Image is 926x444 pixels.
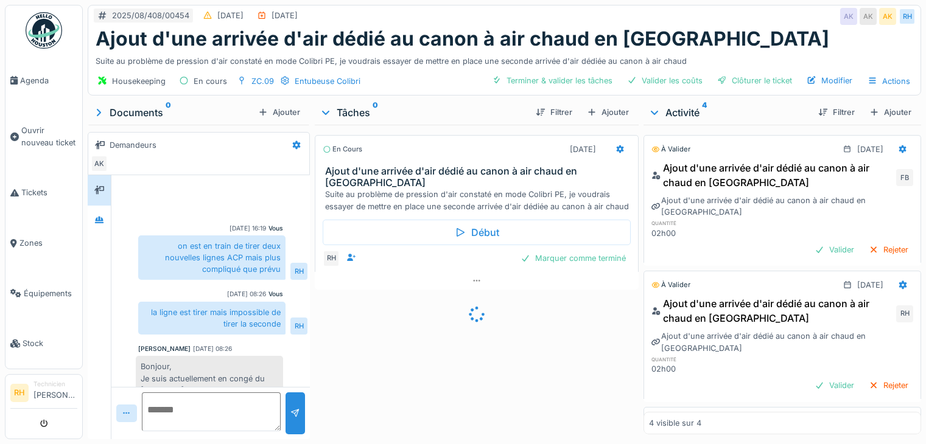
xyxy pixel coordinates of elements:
div: FB [896,169,913,186]
div: RH [290,263,307,280]
div: [DATE] [570,144,596,155]
div: Ajouter [582,104,634,120]
h3: Ajout d'une arrivée d'air dédié au canon à air chaud en [GEOGRAPHIC_DATA] [325,165,633,189]
div: [DATE] [857,279,883,291]
span: Agenda [20,75,77,86]
a: Équipements [5,268,82,319]
a: RH Technicien[PERSON_NAME] [10,380,77,409]
a: Agenda [5,55,82,106]
div: Ajouter [253,104,305,120]
div: Valider les coûts [622,72,707,89]
span: Stock [23,338,77,349]
div: Activité [648,105,808,120]
img: Badge_color-CXgf-gQk.svg [26,12,62,49]
span: Ouvrir nouveau ticket [21,125,77,148]
a: Zones [5,218,82,268]
div: Rejeter [864,377,913,394]
div: Marquer comme terminé [516,250,631,266]
div: RH [290,317,307,335]
div: 02h00 [651,227,736,239]
div: Rejeter [864,241,913,258]
div: Housekeeping [112,75,166,87]
div: Entubeuse Colibri [295,75,360,87]
div: Terminer & valider les tâches [487,72,617,89]
div: Suite au problème de pression d'air constaté en mode Colibri PE, je voudrais essayer de mettre en... [325,189,633,212]
div: [DATE] 16:19 [230,224,266,233]
li: [PERSON_NAME] [33,380,77,406]
div: Documents [93,105,253,120]
span: Zones [19,237,77,249]
li: RH [10,384,29,402]
div: [DATE] [857,144,883,155]
div: En cours [194,75,227,87]
div: Filtrer [813,104,860,120]
a: Tickets [5,168,82,218]
div: AK [860,8,877,25]
span: Équipements [24,288,77,299]
div: la ligne est tirer mais impossible de tirer la seconde [138,302,286,335]
div: RH [899,8,916,25]
div: Ajout d'une arrivée d'air dédié au canon à air chaud en [GEOGRAPHIC_DATA] [651,296,894,325]
sup: 0 [166,105,171,120]
div: Modifier [802,72,857,89]
h1: Ajout d'une arrivée d'air dédié au canon à air chaud en [GEOGRAPHIC_DATA] [96,27,829,50]
div: Ajout d'une arrivée d'air dédié au canon à air chaud en [GEOGRAPHIC_DATA] [651,330,913,353]
div: Valider [810,377,859,394]
div: Ajout d'une arrivée d'air dédié au canon à air chaud en [GEOGRAPHIC_DATA] [651,195,913,218]
div: Vous [268,224,283,233]
div: RH [896,305,913,322]
div: 2025/08/408/00454 [112,10,189,21]
div: ZC.09 [251,75,274,87]
div: [PERSON_NAME] [138,344,191,353]
div: Technicien [33,380,77,389]
div: Clôturer le ticket [712,72,797,89]
h6: quantité [651,355,736,363]
div: En cours [323,144,362,154]
div: Ajouter [865,104,916,120]
div: RH [323,250,340,267]
div: Début [323,220,631,245]
div: [DATE] 08:26 [193,344,232,353]
div: Tâches [320,105,526,120]
a: Stock [5,319,82,369]
div: 4 visible sur 4 [649,417,701,429]
a: Ouvrir nouveau ticket [5,106,82,168]
div: AK [840,8,857,25]
sup: 4 [702,105,707,120]
div: Demandeurs [110,139,156,151]
div: 02h00 [651,363,736,375]
div: Ajout d'une arrivée d'air dédié au canon à air chaud en [GEOGRAPHIC_DATA] [651,161,894,190]
div: Valider [810,241,859,258]
div: Filtrer [531,104,577,120]
sup: 0 [373,105,378,120]
div: [DATE] 08:26 [227,290,266,299]
h6: quantité [651,219,736,227]
div: [DATE] [217,10,244,21]
div: [DATE] [272,10,298,21]
div: À valider [651,280,690,290]
div: À valider [651,144,690,154]
div: Vous [268,290,283,299]
div: AK [91,155,108,172]
div: on est en train de tirer deux nouvelles lignes ACP mais plus compliqué que prévu [138,235,286,280]
div: AK [879,8,896,25]
div: Actions [862,72,916,90]
span: Tickets [21,187,77,198]
div: Suite au problème de pression d'air constaté en mode Colibri PE, je voudrais essayer de mettre en... [96,50,913,67]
